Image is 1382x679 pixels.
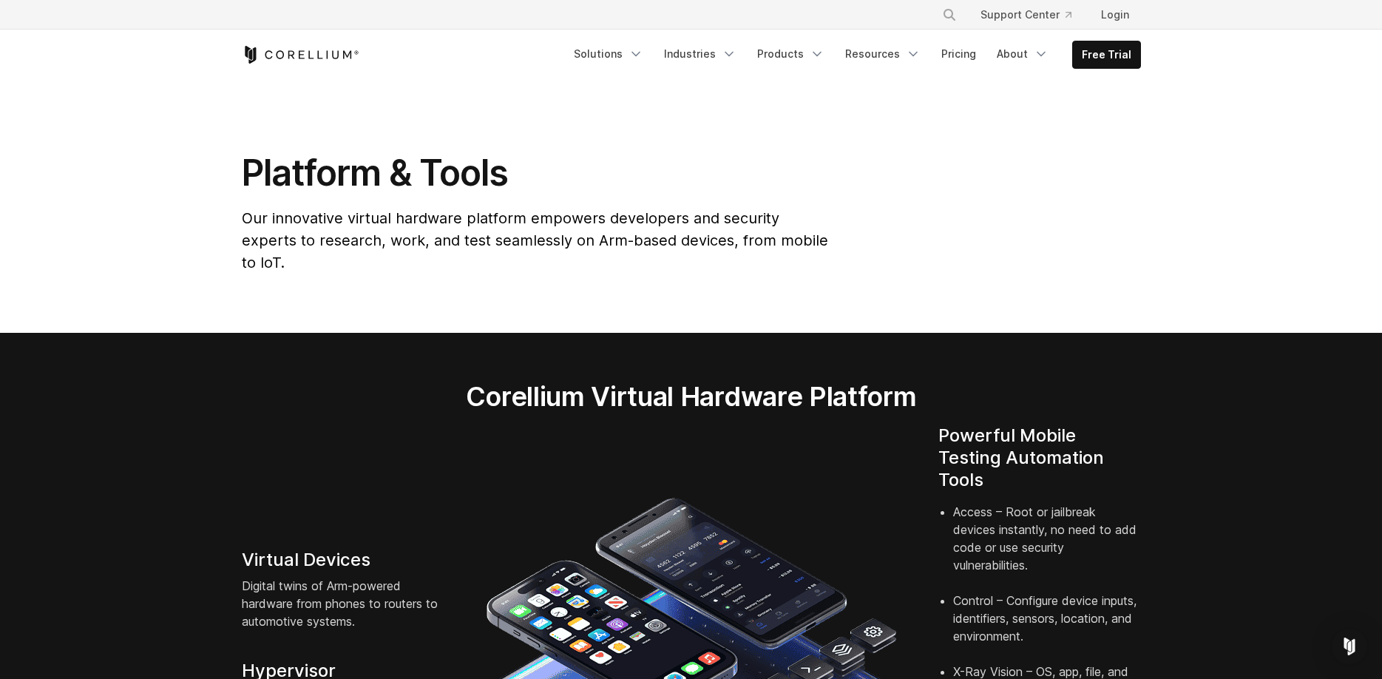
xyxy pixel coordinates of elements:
[936,1,963,28] button: Search
[1089,1,1141,28] a: Login
[932,41,985,67] a: Pricing
[1332,629,1367,664] div: Open Intercom Messenger
[748,41,833,67] a: Products
[242,46,359,64] a: Corellium Home
[242,209,828,271] span: Our innovative virtual hardware platform empowers developers and security experts to research, wo...
[969,1,1083,28] a: Support Center
[924,1,1141,28] div: Navigation Menu
[242,151,831,195] h1: Platform & Tools
[565,41,652,67] a: Solutions
[953,503,1141,592] li: Access – Root or jailbreak devices instantly, no need to add code or use security vulnerabilities.
[836,41,929,67] a: Resources
[565,41,1141,69] div: Navigation Menu
[655,41,745,67] a: Industries
[988,41,1057,67] a: About
[396,380,986,413] h2: Corellium Virtual Hardware Platform
[938,425,1141,491] h4: Powerful Mobile Testing Automation Tools
[1073,41,1140,68] a: Free Trial
[242,549,444,571] h4: Virtual Devices
[242,577,444,630] p: Digital twins of Arm-powered hardware from phones to routers to automotive systems.
[953,592,1141,663] li: Control – Configure device inputs, identifiers, sensors, location, and environment.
